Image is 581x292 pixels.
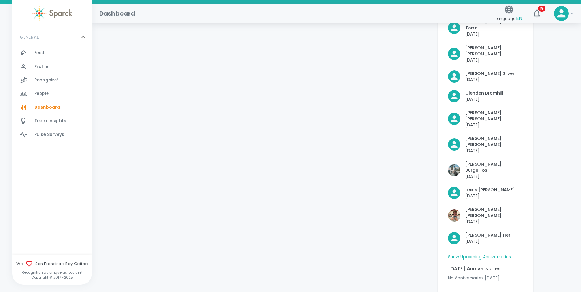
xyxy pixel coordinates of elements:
a: Recognize! [12,73,92,87]
img: Picture of Katie Burguillos [448,164,460,176]
p: [DATE] [465,31,523,37]
p: [DATE] [465,77,515,83]
span: We San Francisco Bay Coffee [12,260,92,268]
div: Click to Recognize! [443,40,523,63]
p: [PERSON_NAME] Her [465,232,511,238]
a: Sparck logo [12,6,92,21]
button: Click to Recognize! [448,135,523,154]
div: Click to Recognize! [443,130,523,154]
span: Pulse Surveys [34,132,64,138]
a: Profile [12,60,92,73]
p: No Anniversaries [DATE] [448,275,523,281]
button: Click to Recognize! [448,90,503,102]
a: Show Upcoming Anniversaries [448,254,511,260]
h1: Dashboard [99,9,135,18]
span: 19 [538,6,545,12]
p: [PERSON_NAME] [PERSON_NAME] [465,110,523,122]
p: Lexus [PERSON_NAME] [465,187,515,193]
span: Dashboard [34,104,60,110]
p: [DATE] [465,173,523,179]
button: Click to Recognize! [448,70,515,83]
div: Click to Recognize! [443,66,515,83]
img: Sparck logo [32,6,72,21]
p: GENERAL [20,34,39,40]
p: [PERSON_NAME] Burguillos [465,161,523,173]
div: Click to Recognize! [443,105,523,128]
button: Language:EN [493,3,525,24]
button: Click to Recognize! [448,206,523,225]
div: Click to Recognize! [443,227,511,244]
span: Team Insights [34,118,66,124]
p: [DATE] Anniversaries [448,265,523,272]
a: People [12,87,92,100]
p: [DATE] [465,219,523,225]
div: GENERAL [12,28,92,46]
p: [DATE] [465,193,515,199]
div: Click to Recognize! [443,182,515,199]
button: Click to Recognize! [448,187,515,199]
button: Click to Recognize! [448,110,523,128]
p: [DATE] [465,238,511,244]
button: Click to Recognize! [448,232,511,244]
span: EN [516,15,522,22]
div: Click to Recognize! [443,85,503,102]
div: Click to Recognize! [443,156,523,179]
p: [DATE] [465,122,523,128]
p: [PERSON_NAME] [PERSON_NAME] [465,45,523,57]
span: People [34,91,49,97]
p: [PERSON_NAME] Silver [465,70,515,77]
button: 19 [530,6,544,21]
button: Click to Recognize! [448,161,523,179]
span: Recognize! [34,77,58,83]
p: [DATE] [465,57,523,63]
p: Recognition as unique as you are! [12,270,92,275]
p: [PERSON_NAME] De La Torre [465,19,523,31]
p: [DATE] [465,96,503,102]
p: [DATE] [465,148,523,154]
span: Profile [34,64,48,70]
a: Feed [12,46,92,60]
a: Dashboard [12,101,92,114]
button: Click to Recognize! [448,19,523,37]
a: Pulse Surveys [12,128,92,141]
p: [PERSON_NAME] [PERSON_NAME] [465,135,523,148]
a: Team Insights [12,114,92,128]
div: GENERAL [12,46,92,144]
p: [PERSON_NAME] [PERSON_NAME] [465,206,523,219]
p: Copyright © 2017 - 2025 [12,275,92,280]
div: Click to Recognize! [443,201,523,225]
div: Click to Recognize! [443,14,523,37]
span: Feed [34,50,45,56]
span: Language: [496,14,522,23]
button: Click to Recognize! [448,45,523,63]
p: Clenden Bramhill [465,90,503,96]
img: Picture of Davis Williams [448,209,460,222]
